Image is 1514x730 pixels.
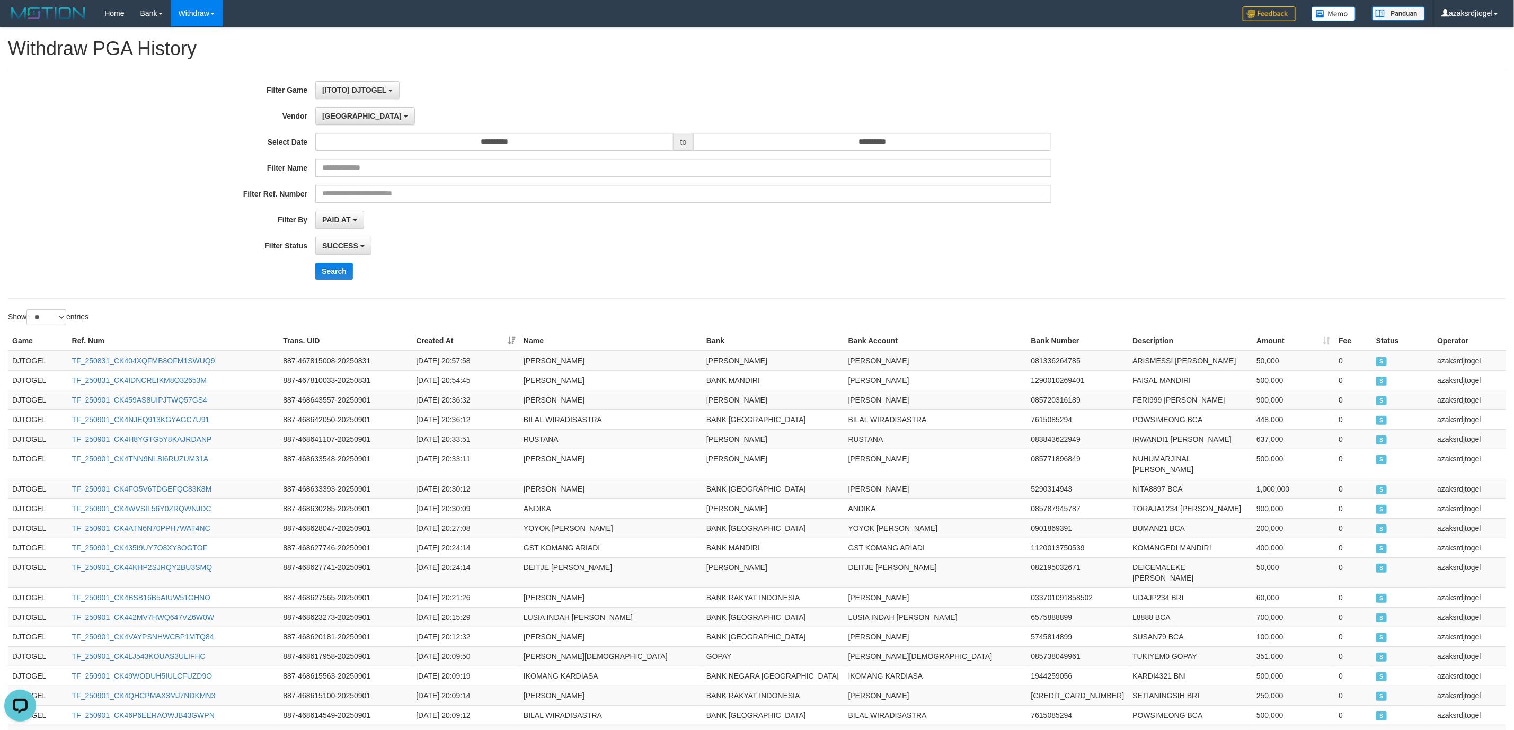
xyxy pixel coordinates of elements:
td: 50,000 [1252,557,1334,587]
td: DEICEMALEKE [PERSON_NAME] [1128,557,1252,587]
td: 900,000 [1252,390,1334,409]
td: POWSIMEONG BCA [1128,409,1252,429]
td: DJTOGEL [8,498,68,518]
td: IKOMANG KARDIASA [844,666,1027,686]
td: L8888 BCA [1128,607,1252,627]
td: azaksrdjtogel [1433,351,1506,371]
td: [PERSON_NAME] [844,686,1027,705]
td: 887-468623273-20250901 [279,607,412,627]
td: 6575888899 [1027,607,1129,627]
span: [ITOTO] DJTOGEL [322,86,386,94]
td: [PERSON_NAME] [844,390,1027,409]
td: 0 [1334,538,1372,557]
td: BANK MANDIRI [702,370,844,390]
td: [PERSON_NAME] [519,479,702,498]
td: azaksrdjtogel [1433,646,1506,666]
td: 637,000 [1252,429,1334,449]
td: 0 [1334,666,1372,686]
td: azaksrdjtogel [1433,666,1506,686]
td: DJTOGEL [8,538,68,557]
td: [PERSON_NAME] [702,498,844,518]
th: Status [1372,331,1433,351]
td: 50,000 [1252,351,1334,371]
td: 887-468641107-20250901 [279,429,412,449]
td: azaksrdjtogel [1433,518,1506,538]
td: BILAL WIRADISASTRA [844,409,1027,429]
td: [DATE] 20:12:32 [412,627,519,646]
td: BILAL WIRADISASTRA [844,705,1027,725]
td: IRWANDI1 [PERSON_NAME] [1128,429,1252,449]
a: TF_250901_CK4TNN9NLBI6RUZUM31A [72,455,209,463]
td: 500,000 [1252,370,1334,390]
td: 0 [1334,390,1372,409]
td: BANK NEGARA [GEOGRAPHIC_DATA] [702,666,844,686]
td: BILAL WIRADISASTRA [519,705,702,725]
span: SUCCESS [1376,692,1387,701]
span: SUCCESS [1376,485,1387,494]
th: Amount: activate to sort column ascending [1252,331,1334,351]
td: [PERSON_NAME] [519,351,702,371]
td: 887-468633548-20250901 [279,449,412,479]
td: GST KOMANG ARIADI [519,538,702,557]
td: FAISAL MANDIRI [1128,370,1252,390]
td: 887-468614549-20250901 [279,705,412,725]
td: [DATE] 20:30:12 [412,479,519,498]
td: 0 [1334,627,1372,646]
td: 0 [1334,351,1372,371]
td: azaksrdjtogel [1433,587,1506,607]
td: [DATE] 20:09:19 [412,666,519,686]
td: 887-468620181-20250901 [279,627,412,646]
td: azaksrdjtogel [1433,409,1506,429]
img: MOTION_logo.png [8,5,88,21]
th: Fee [1334,331,1372,351]
td: 900,000 [1252,498,1334,518]
td: [DATE] 20:09:14 [412,686,519,705]
span: to [674,133,694,151]
span: SUCCESS [1376,455,1387,464]
a: TF_250901_CK435I9UY7O8XY8OGTOF [72,544,208,552]
a: TF_250901_CK4VAYPSNHWCBP1MTQ84 [72,633,214,641]
td: ARISMESSI [PERSON_NAME] [1128,351,1252,371]
td: YOYOK [PERSON_NAME] [519,518,702,538]
td: 7615085294 [1027,705,1129,725]
td: POWSIMEONG BCA [1128,705,1252,725]
td: 351,000 [1252,646,1334,666]
td: 887-468627746-20250901 [279,538,412,557]
a: TF_250901_CK459AS8UIPJTWQ57GS4 [72,396,207,404]
td: [PERSON_NAME] [519,587,702,607]
span: SUCCESS [1376,564,1387,573]
td: 887-468643557-20250901 [279,390,412,409]
td: DJTOGEL [8,351,68,371]
a: TF_250901_CK4LJ543KOUAS3ULIFHC [72,652,206,661]
td: azaksrdjtogel [1433,557,1506,587]
td: 887-468630285-20250901 [279,498,412,518]
td: 1120013750539 [1027,538,1129,557]
td: DJTOGEL [8,627,68,646]
a: TF_250901_CK49WODUH5IULCFUZD9O [72,672,213,680]
td: DJTOGEL [8,666,68,686]
th: Ref. Num [68,331,279,351]
td: 1944259056 [1027,666,1129,686]
span: PAID AT [322,216,350,224]
td: 0 [1334,449,1372,479]
a: TF_250901_CK4BSB16B5AIUW51GHNO [72,593,210,602]
td: DJTOGEL [8,518,68,538]
td: 082195032671 [1027,557,1129,587]
td: 887-468615563-20250901 [279,666,412,686]
td: NUHUMARJINAL [PERSON_NAME] [1128,449,1252,479]
span: SUCCESS [1376,357,1387,366]
td: BANK [GEOGRAPHIC_DATA] [702,705,844,725]
a: TF_250831_CK4IDNCREIKM8O32653M [72,376,207,385]
td: DEITJE [PERSON_NAME] [844,557,1027,587]
button: Open LiveChat chat widget [4,4,36,36]
td: BILAL WIRADISASTRA [519,409,702,429]
td: [PERSON_NAME] [844,370,1027,390]
td: [DATE] 20:54:45 [412,370,519,390]
span: SUCCESS [1376,633,1387,642]
th: Created At: activate to sort column ascending [412,331,519,351]
td: BANK [GEOGRAPHIC_DATA] [702,409,844,429]
a: TF_250901_CK442MV7HWQ647VZ6W0W [72,613,214,621]
td: azaksrdjtogel [1433,686,1506,705]
td: [DATE] 20:36:12 [412,409,519,429]
td: BANK RAKYAT INDONESIA [702,587,844,607]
